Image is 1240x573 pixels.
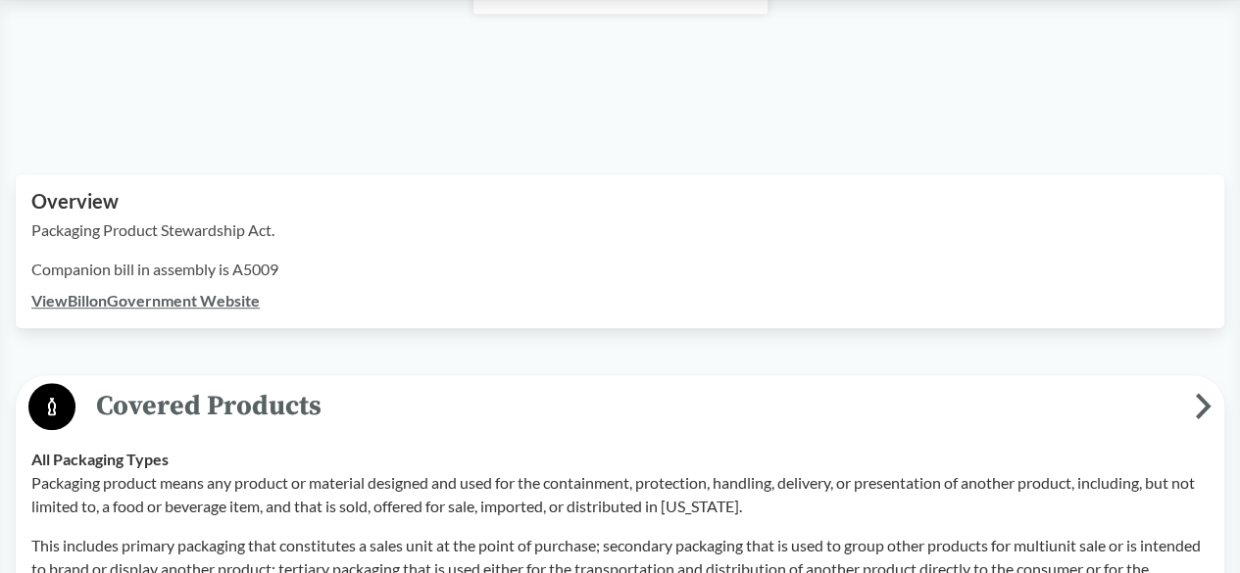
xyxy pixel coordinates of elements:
[75,384,1195,428] span: Covered Products
[31,218,1209,242] p: Packaging Product Stewardship Act.
[23,382,1217,432] button: Covered Products
[31,258,1209,281] p: Companion bill in assembly is A5009
[31,291,260,310] a: ViewBillonGovernment Website
[31,450,169,468] strong: All Packaging Types
[31,190,1209,213] h2: Overview
[31,471,1209,518] p: Packaging product means any product or material designed and used for the containment, protection...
